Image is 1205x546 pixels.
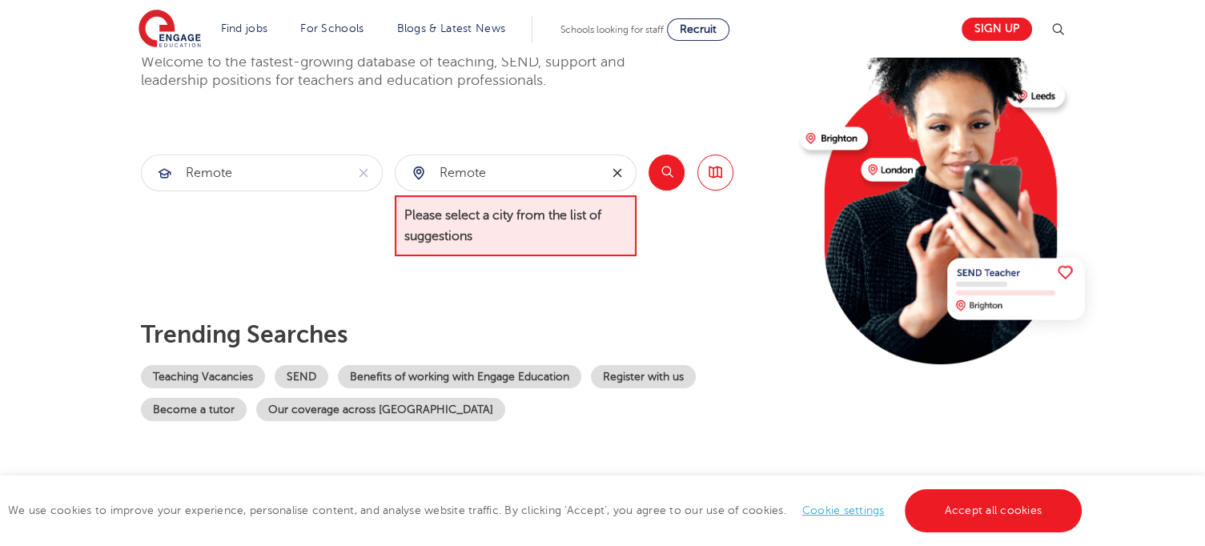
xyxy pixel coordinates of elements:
span: We use cookies to improve your experience, personalise content, and analyse website traffic. By c... [8,504,1086,516]
p: Trending searches [141,320,787,349]
a: Our coverage across [GEOGRAPHIC_DATA] [256,398,505,421]
a: Blogs & Latest News [397,22,506,34]
div: Submit [141,155,383,191]
a: Recruit [667,18,729,41]
div: Submit [395,155,637,191]
button: Search [649,155,685,191]
a: Sign up [962,18,1032,41]
a: For Schools [300,22,364,34]
button: Clear [599,155,636,191]
button: Clear [345,155,382,191]
a: Find jobs [221,22,268,34]
a: Become a tutor [141,398,247,421]
a: Teaching Vacancies [141,365,265,388]
span: Recruit [680,23,717,35]
p: Welcome to the fastest-growing database of teaching, SEND, support and leadership positions for t... [141,53,669,90]
input: Submit [142,155,345,191]
a: Accept all cookies [905,489,1082,532]
a: Cookie settings [802,504,885,516]
a: Benefits of working with Engage Education [338,365,581,388]
span: Schools looking for staff [560,24,664,35]
a: Register with us [591,365,696,388]
input: Submit [396,155,599,191]
img: Engage Education [139,10,201,50]
span: Please select a city from the list of suggestions [395,195,637,257]
a: SEND [275,365,328,388]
